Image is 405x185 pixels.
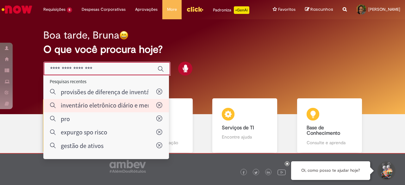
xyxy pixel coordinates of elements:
a: Base de Conhecimento Consulte e aprenda [287,98,372,153]
span: Favoritos [278,6,296,13]
span: Despesas Corporativas [82,6,126,13]
span: Requisições [43,6,65,13]
h2: O que você procura hoje? [43,44,361,55]
span: More [167,6,177,13]
b: Base de Conhecimento [307,125,340,137]
img: logo_footer_twitter.png [254,171,258,174]
span: Rascunhos [310,6,333,12]
h2: Boa tarde, Bruna [43,30,119,41]
img: logo_footer_youtube.png [277,168,286,176]
a: Rascunhos [305,7,333,13]
b: Serviços de TI [222,125,254,131]
a: Serviços de TI Encontre ajuda [202,98,287,153]
img: ServiceNow [1,3,33,16]
img: happy-face.png [119,31,128,40]
div: Oi, como posso te ajudar hoje? [291,161,370,180]
span: Aprovações [135,6,158,13]
span: 5 [67,7,72,13]
button: Iniciar Conversa de Suporte [377,161,396,180]
span: [PERSON_NAME] [368,7,400,12]
img: logo_footer_linkedin.png [267,171,270,175]
div: Padroniza [213,6,249,14]
p: Encontre ajuda [222,134,268,140]
img: logo_footer_ambev_rotulo_gray.png [109,160,146,173]
img: logo_footer_facebook.png [242,171,245,174]
img: click_logo_yellow_360x200.png [186,4,203,14]
p: +GenAi [234,6,249,14]
a: Tirar dúvidas Tirar dúvidas com Lupi Assist e Gen Ai [33,98,118,153]
p: Consulte e aprenda [307,139,352,146]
